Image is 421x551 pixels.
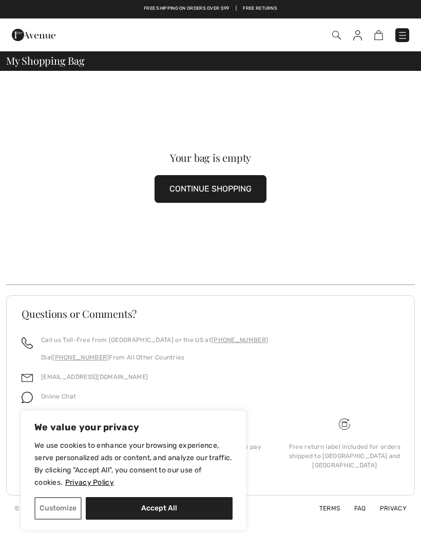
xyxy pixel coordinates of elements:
a: [PHONE_NUMBER] [212,336,268,344]
a: Free shipping on orders over $99 [144,5,229,12]
button: CONTINUE SHOPPING [155,175,266,203]
a: Privacy [368,505,407,512]
h3: Questions or Comments? [22,309,399,319]
img: My Info [353,30,362,41]
img: 1ère Avenue [12,25,55,45]
a: Privacy Policy [65,478,114,487]
img: email [22,372,33,384]
img: Menu [397,30,408,41]
div: Free return label included for orders shipped to [GEOGRAPHIC_DATA] and [GEOGRAPHIC_DATA] [286,442,404,470]
a: [EMAIL_ADDRESS][DOMAIN_NAME] [41,373,148,381]
img: Search [332,31,341,40]
a: [PHONE_NUMBER] [52,354,109,361]
a: Free Returns [243,5,277,12]
img: chat [22,392,33,403]
a: FAQ [342,505,366,512]
span: | [236,5,237,12]
span: Online Chat [41,393,76,400]
button: Customize [34,497,82,520]
p: Dial From All Other Countries [41,353,268,362]
button: Accept All [86,497,233,520]
p: We value your privacy [34,421,233,433]
img: call [22,337,33,349]
div: Free shipping on orders over $99 [17,442,135,451]
img: Shopping Bag [374,30,383,40]
img: Free shipping on orders over $99 [339,419,350,430]
p: We use cookies to enhance your browsing experience, serve personalized ads or content, and analyz... [34,440,233,489]
div: Your bag is empty [27,153,394,163]
span: My Shopping Bag [6,55,85,66]
div: © [GEOGRAPHIC_DATA] All Rights Reserved [14,504,147,513]
a: 1ère Avenue [12,29,55,39]
p: Call us Toll-Free from [GEOGRAPHIC_DATA] or the US at [41,335,268,345]
a: Terms [307,505,340,512]
div: We value your privacy [21,410,246,530]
